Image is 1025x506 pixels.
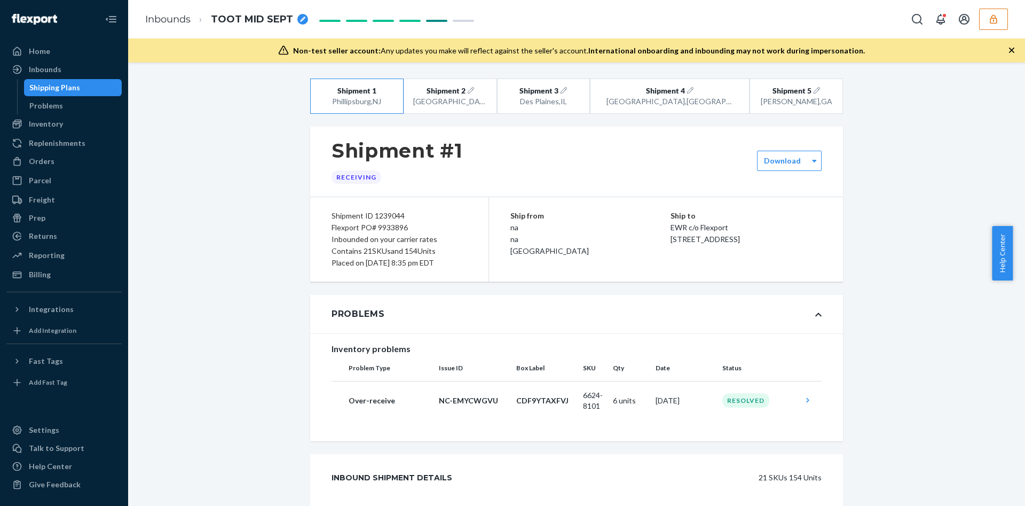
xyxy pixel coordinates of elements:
img: Flexport logo [12,14,57,25]
div: Orders [29,156,54,167]
div: Talk to Support [29,443,84,454]
button: Shipment 2[GEOGRAPHIC_DATA],CA [404,79,497,114]
div: 21 SKUs 154 Units [476,467,822,488]
div: Contains 21 SKUs and 154 Units [332,245,467,257]
button: Shipment 1Phillipsburg,NJ [310,79,404,114]
span: International onboarding and inbounding may not work during impersonation. [588,46,865,55]
div: Phillipsburg , NJ [320,96,393,107]
div: Problems [332,308,385,321]
a: Add Fast Tag [6,374,122,391]
td: 6 units [609,381,651,420]
div: Integrations [29,304,74,315]
div: Inbounded on your carrier rates [332,233,467,245]
div: Home [29,46,50,57]
span: Shipment 4 [646,85,685,96]
a: Help Center [6,458,122,475]
p: EWR c/o Flexport [671,222,822,233]
a: Returns [6,228,122,245]
span: TOOT MID SEPT [211,13,293,27]
th: Status [718,355,798,381]
div: Inventory problems [332,342,822,355]
div: Inventory [29,119,63,129]
div: Add Fast Tag [29,378,67,387]
div: [GEOGRAPHIC_DATA] , [GEOGRAPHIC_DATA] [606,96,734,107]
div: Give Feedback [29,479,81,490]
a: Inbounds [145,13,191,25]
p: CDF9YTAXFVJ [516,395,574,406]
a: Parcel [6,172,122,189]
span: Shipment 5 [772,85,811,96]
button: Open notifications [930,9,951,30]
p: Ship to [671,210,822,222]
td: [DATE] [651,381,718,420]
div: Freight [29,194,55,205]
div: Help Center [29,461,72,472]
button: Talk to Support [6,440,122,457]
div: Replenishments [29,138,85,149]
th: Date [651,355,718,381]
button: Open account menu [953,9,975,30]
th: Box Label [512,355,579,381]
a: Prep [6,209,122,227]
a: Add Integration [6,322,122,339]
td: 6624-8101 [579,381,609,420]
div: Prep [29,213,45,223]
button: Shipment 4[GEOGRAPHIC_DATA],[GEOGRAPHIC_DATA] [590,79,750,114]
div: Inbounds [29,64,61,75]
div: Shipping Plans [29,82,80,93]
div: Billing [29,269,51,280]
button: Close Navigation [100,9,122,30]
div: [PERSON_NAME] , GA [760,96,833,107]
div: [GEOGRAPHIC_DATA] , CA [413,96,487,107]
div: Receiving [332,170,381,184]
p: Ship from [510,210,671,222]
a: Home [6,43,122,60]
a: Inbounds [6,61,122,78]
a: Replenishments [6,135,122,152]
button: Shipment 5[PERSON_NAME],GA [750,79,843,114]
th: Problem Type [332,355,435,381]
th: Qty [609,355,651,381]
a: Reporting [6,247,122,264]
span: [STREET_ADDRESS] [671,235,740,244]
p: NC-EMYCWGVU [439,395,508,406]
iframe: Opens a widget where you can chat to one of our agents [957,474,1014,501]
a: Billing [6,266,122,283]
span: Shipment 2 [427,85,466,96]
a: Problems [24,97,122,114]
div: Parcel [29,175,51,186]
a: Settings [6,422,122,439]
div: Any updates you make will reflect against the seller's account. [293,45,865,56]
span: Shipment 1 [337,85,376,96]
div: Problems [29,100,63,111]
th: Issue ID [435,355,512,381]
button: Give Feedback [6,476,122,493]
p: Over-receive [349,395,430,406]
button: Fast Tags [6,353,122,370]
a: Shipping Plans [24,79,122,96]
button: Open Search Box [906,9,928,30]
div: Add Integration [29,326,76,335]
div: Shipment ID 1239044 [332,210,467,222]
ol: breadcrumbs [137,4,317,35]
div: Reporting [29,250,65,261]
th: SKU [579,355,609,381]
div: Settings [29,425,59,435]
div: Fast Tags [29,356,63,367]
div: Flexport PO# 9933896 [332,222,467,233]
a: Inventory [6,115,122,133]
label: Download [764,155,801,166]
span: na na [GEOGRAPHIC_DATA] [510,223,589,255]
span: Shipment 3 [519,85,558,96]
h1: Shipment #1 [332,139,463,162]
div: Resolved [722,393,769,408]
button: Help Center [992,226,1013,281]
div: Des Plaines , IL [507,96,580,107]
div: Returns [29,231,57,242]
div: Placed on [DATE] 8:35 pm EDT [332,257,467,269]
button: Integrations [6,301,122,318]
div: Inbound Shipment Details [332,467,452,488]
button: Shipment 3Des Plaines,IL [497,79,590,114]
a: Orders [6,153,122,170]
